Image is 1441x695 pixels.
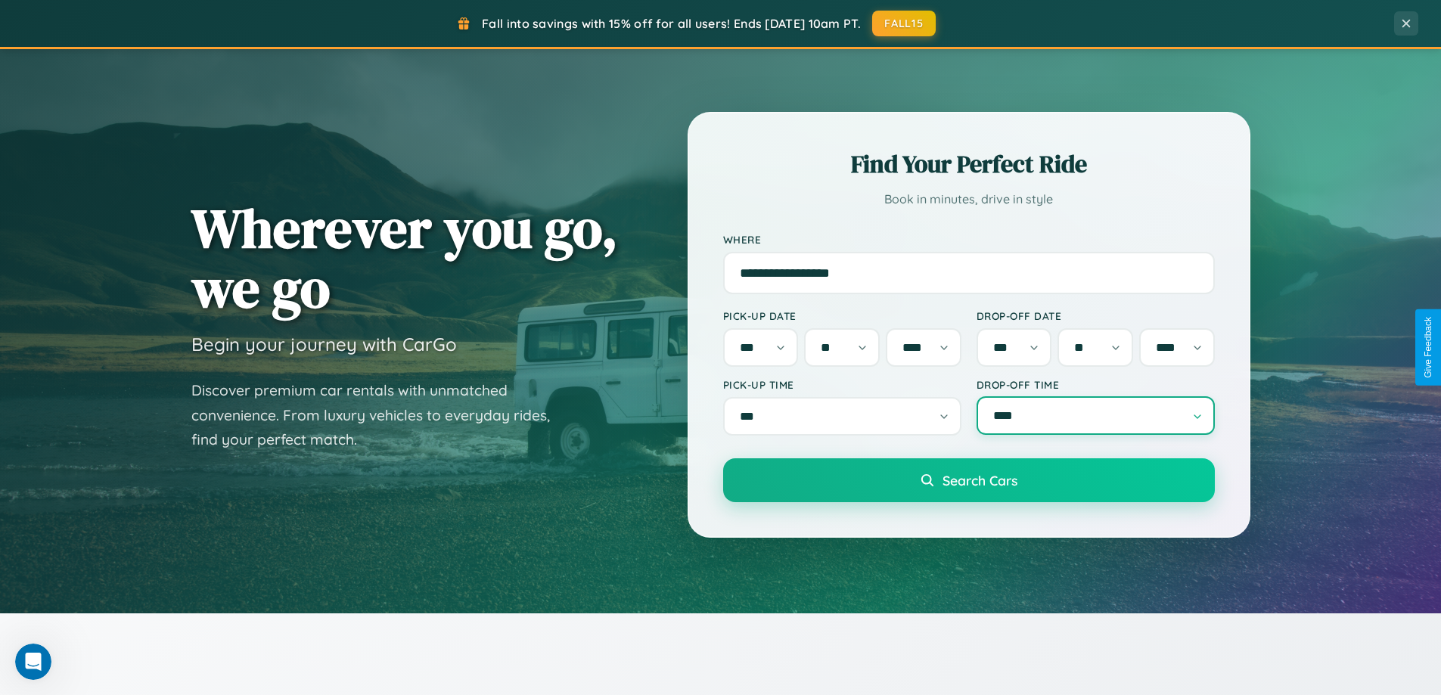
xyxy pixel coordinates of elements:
[191,378,570,452] p: Discover premium car rentals with unmatched convenience. From luxury vehicles to everyday rides, ...
[723,147,1215,181] h2: Find Your Perfect Ride
[723,458,1215,502] button: Search Cars
[977,378,1215,391] label: Drop-off Time
[191,198,618,318] h1: Wherever you go, we go
[943,472,1017,489] span: Search Cars
[723,233,1215,246] label: Where
[1423,317,1433,378] div: Give Feedback
[723,309,961,322] label: Pick-up Date
[15,644,51,680] iframe: Intercom live chat
[723,378,961,391] label: Pick-up Time
[723,188,1215,210] p: Book in minutes, drive in style
[482,16,861,31] span: Fall into savings with 15% off for all users! Ends [DATE] 10am PT.
[977,309,1215,322] label: Drop-off Date
[191,333,457,355] h3: Begin your journey with CarGo
[872,11,936,36] button: FALL15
